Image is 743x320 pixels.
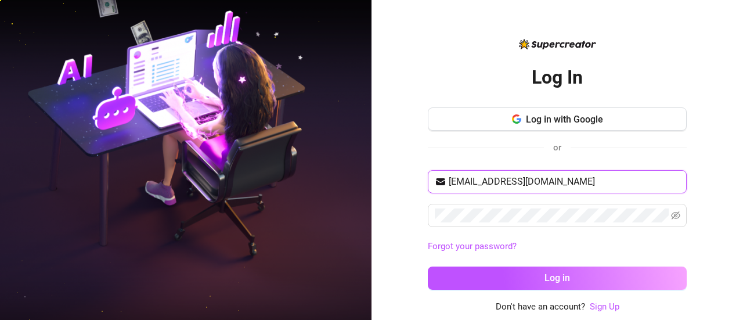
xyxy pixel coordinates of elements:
span: Don't have an account? [496,300,585,314]
h2: Log In [532,66,583,89]
a: Forgot your password? [428,240,687,254]
span: Log in [544,272,570,283]
button: Log in [428,267,687,290]
img: logo-BBDzfeDw.svg [519,39,596,49]
button: Log in with Google [428,107,687,131]
span: Log in with Google [526,114,603,125]
span: eye-invisible [671,211,680,220]
a: Forgot your password? [428,241,517,251]
input: Your email [449,175,680,189]
a: Sign Up [590,300,619,314]
a: Sign Up [590,301,619,312]
span: or [553,142,561,153]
